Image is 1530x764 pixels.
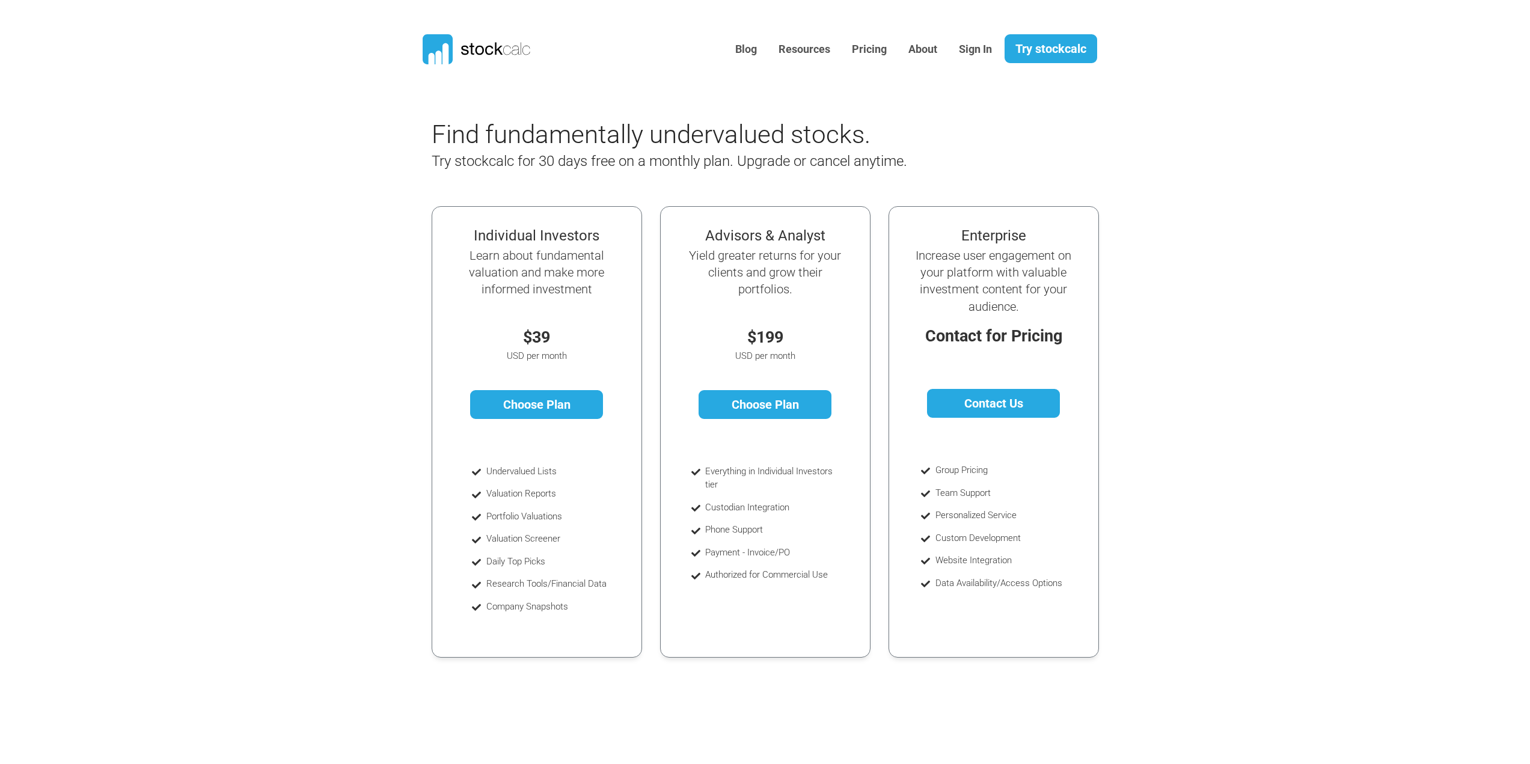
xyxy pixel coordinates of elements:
a: Sign In [950,35,1001,64]
h4: Advisors & Analyst [685,227,845,245]
h5: Learn about fundamental valuation and make more informed investment [457,247,617,298]
p: $39 [457,325,617,350]
h5: Yield greater returns for your clients and grow their portfolios. [685,247,845,298]
p: Contact for Pricing [914,324,1074,349]
h4: Individual Investors [457,227,617,245]
li: Daily Top Picks [486,555,607,569]
li: Authorized for Commercial Use [705,568,835,582]
a: Resources [770,35,839,64]
p: $199 [685,325,845,350]
li: Everything in Individual Investors tier [705,465,835,492]
li: Valuation Reports [486,487,607,501]
p: USD per month [457,349,617,363]
li: Portfolio Valuations [486,510,607,524]
li: Custodian Integration [705,501,835,515]
li: Website Integration [935,554,1062,567]
li: Company Snapshots [486,600,607,614]
h5: Increase user engagement on your platform with valuable investment content for your audience. [914,247,1074,315]
h4: Enterprise [914,227,1074,245]
h2: Find fundamentally undervalued stocks. [432,120,985,150]
li: Valuation Screener [486,532,607,546]
a: Try stockcalc [1005,34,1097,63]
li: Payment - Invoice/PO [705,546,835,560]
li: Undervalued Lists [486,465,607,478]
a: Choose Plan [470,390,603,419]
p: USD per month [685,349,845,363]
a: About [899,35,946,64]
a: Pricing [843,35,896,64]
li: Phone Support [705,523,835,537]
a: Choose Plan [699,390,831,419]
li: Group Pricing [935,463,1062,477]
li: Team Support [935,486,1062,500]
h4: Try stockcalc for 30 days free on a monthly plan. Upgrade or cancel anytime. [432,153,985,170]
li: Custom Development [935,531,1062,545]
a: Contact Us [927,389,1060,418]
a: Blog [726,35,766,64]
li: Data Availability/Access Options [935,576,1062,590]
li: Personalized Service [935,509,1062,522]
li: Research Tools/Financial Data [486,577,607,591]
